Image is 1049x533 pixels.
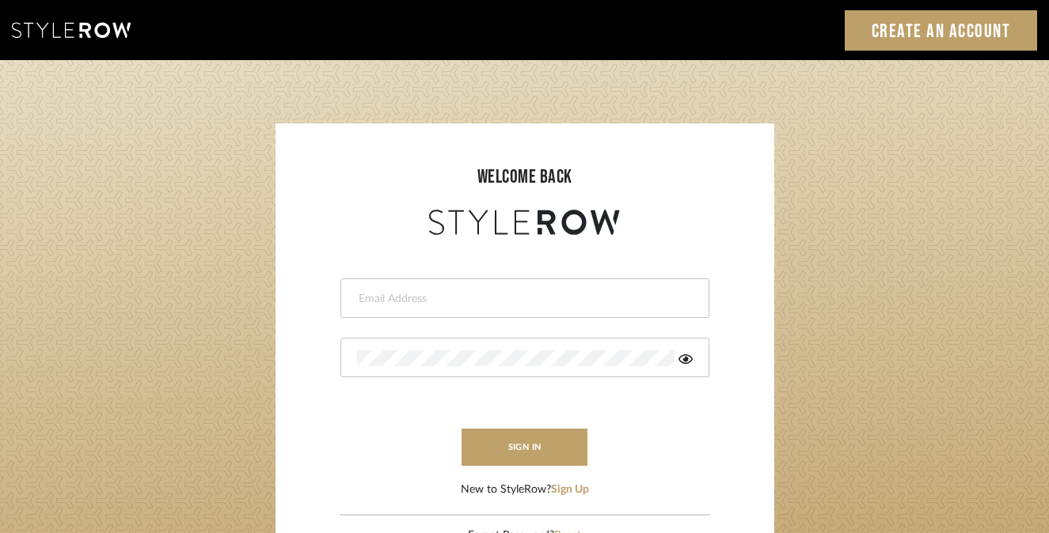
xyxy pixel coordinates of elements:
[845,10,1038,51] a: Create an Account
[461,482,589,498] div: New to StyleRow?
[462,429,588,466] button: sign in
[291,163,758,191] div: welcome back
[357,291,689,307] input: Email Address
[551,482,589,498] button: Sign Up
